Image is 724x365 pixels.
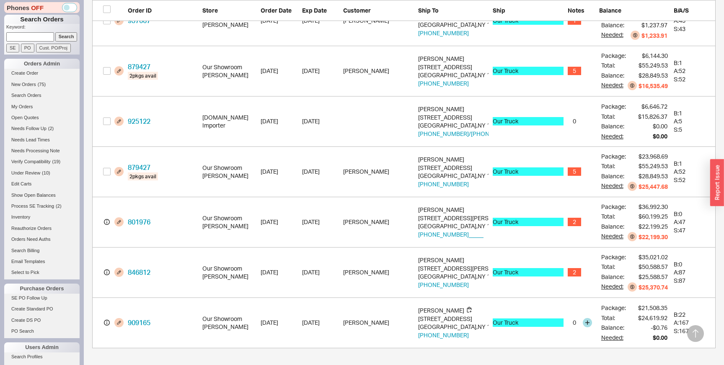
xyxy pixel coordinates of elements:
a: Select to Pick [4,268,80,277]
a: SE PO Follow Up [4,294,80,302]
div: [PERSON_NAME] [418,155,489,164]
div: $25,447.68 [639,182,668,191]
span: Order ID [128,7,152,14]
div: $28,849.53 [639,71,668,80]
button: [PHONE_NUMBER] [418,180,469,188]
a: Email Templates [4,257,80,266]
div: $0.00 [653,132,667,141]
span: B/A/S [674,7,689,14]
div: [PERSON_NAME] [202,71,256,79]
div: B: 22 [674,310,711,319]
span: 0 [568,117,581,125]
div: Needed: [601,232,626,241]
span: ( 2 ) [56,203,61,209]
span: Order Date [261,7,292,14]
button: [PHONE_NUMBER]/[PHONE_NUMBER] [418,130,522,138]
div: [DOMAIN_NAME] [202,113,256,122]
div: [PERSON_NAME] [202,323,256,331]
div: [PERSON_NAME] [202,172,256,180]
div: [PERSON_NAME] [418,55,489,63]
span: ( 75 ) [38,82,46,87]
div: Our Truck [493,67,564,75]
span: OFF [31,3,44,12]
span: Ship [493,7,505,14]
h1: Search Orders [4,15,80,24]
div: Our Showroom [202,315,256,323]
div: Phones [4,2,80,13]
a: Under Review(10) [4,169,80,177]
a: Create DS PO [4,316,80,325]
span: ( 19 ) [52,159,61,164]
div: B: 1 [674,159,711,168]
a: Open Quotes [4,113,80,122]
div: [STREET_ADDRESS][PERSON_NAME] [GEOGRAPHIC_DATA] , NY 11238 [418,256,489,289]
div: [PERSON_NAME] [418,256,489,264]
a: Orders Need Auths [4,235,80,244]
div: $22,199.30 [639,233,668,241]
div: Rachel Dabah [343,67,414,75]
div: A: 87 [674,268,711,276]
div: S: 47 [674,226,711,235]
span: Verify Compatibility [11,159,51,164]
div: $22,199.25 [639,222,668,231]
div: [STREET_ADDRESS] [GEOGRAPHIC_DATA] , NY 11230 [418,155,489,188]
span: Store [202,7,218,14]
div: $25,588.57 [639,273,668,281]
div: Our Truck [493,167,564,176]
div: Our Truck [493,318,564,327]
div: S: 87 [674,276,711,285]
div: A: 5 [674,117,711,125]
div: $0.00 [653,334,667,342]
div: B: 0 [674,210,711,218]
div: Users Admin [4,342,80,352]
div: Needed: [601,182,626,191]
div: $24,619.92 [638,314,667,322]
div: [STREET_ADDRESS] [GEOGRAPHIC_DATA] , NY 11230 [418,55,489,87]
div: Package: [601,152,626,161]
button: [PHONE_NUMBER] [418,281,469,289]
div: 3/20/24 [261,218,298,226]
div: [PERSON_NAME] [202,21,256,29]
div: Package: [601,52,626,60]
span: Balance [599,7,621,14]
div: Balance: [601,122,626,130]
div: $25,370.74 [639,283,668,292]
div: Anat Ganz [343,318,414,327]
div: 2/5/25 [261,67,298,75]
div: Package: [601,203,626,211]
div: S: 52 [674,176,711,184]
div: Our Showroom [202,164,256,172]
div: Our Showroom [202,63,256,71]
span: 2 [568,218,581,226]
div: $28,849.53 [639,172,668,180]
input: PO [21,44,34,52]
div: [STREET_ADDRESS] [GEOGRAPHIC_DATA] , NY 11210 [418,306,489,339]
div: A: 47 [674,218,711,226]
a: PO Search [4,327,80,336]
div: Needed: [601,31,626,40]
div: [PERSON_NAME] [418,105,489,113]
div: Package: [601,102,626,111]
a: New Orders(75) [4,80,80,89]
div: 8/8/25 [261,117,298,125]
div: 12/19/24 [261,268,298,276]
span: 2 pkgs avail [128,172,158,180]
div: Balance: [601,273,626,281]
div: Total: [601,61,626,70]
div: Total: [601,212,626,221]
span: 0 [568,318,581,327]
div: $60,199.25 [639,212,668,221]
a: 937667 [128,16,150,25]
div: Package: [601,253,626,261]
div: [STREET_ADDRESS][PERSON_NAME] [GEOGRAPHIC_DATA] , NY 11231 [418,206,489,238]
div: Jeremy Guttman [343,268,414,276]
div: $21,508.35 [638,304,667,312]
a: Search Orders [4,91,80,100]
div: Needed: [601,282,626,292]
a: Inventory [4,213,80,222]
span: Under Review [11,170,40,175]
div: A: 52 [674,67,711,75]
div: S: 43 [674,25,711,33]
div: [PERSON_NAME] [418,206,489,214]
a: Needs Processing Note [4,146,80,155]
